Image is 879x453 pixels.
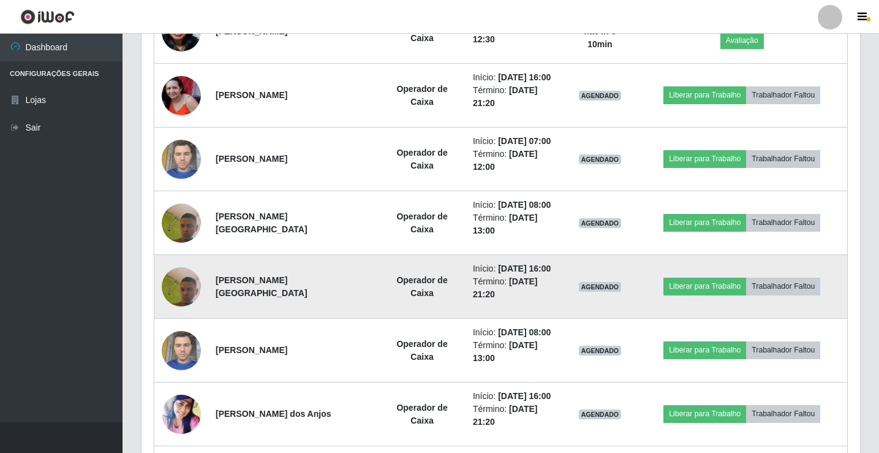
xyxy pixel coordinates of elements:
button: Liberar para Trabalho [663,278,746,295]
strong: Operador de Caixa [396,211,447,234]
img: 1742995896135.jpeg [162,179,201,267]
span: AGENDADO [579,154,622,164]
li: Término: [473,211,556,237]
button: Avaliação [720,32,764,49]
strong: Operador de Caixa [396,84,447,107]
button: Trabalhador Faltou [746,405,820,422]
strong: [PERSON_NAME] [216,345,287,355]
span: AGENDADO [579,91,622,101]
button: Trabalhador Faltou [746,150,820,167]
li: Início: [473,262,556,275]
img: 1685320572909.jpeg [162,391,201,437]
li: Início: [473,71,556,84]
button: Trabalhador Faltou [746,278,820,295]
button: Liberar para Trabalho [663,341,746,359]
span: AGENDADO [579,409,622,419]
button: Trabalhador Faltou [746,214,820,231]
li: Início: [473,199,556,211]
time: [DATE] 08:00 [498,327,551,337]
time: [DATE] 16:00 [498,391,551,401]
img: 1743338839822.jpeg [162,76,201,115]
img: 1742995896135.jpeg [162,243,201,330]
strong: Operador de Caixa [396,403,447,425]
button: Liberar para Trabalho [663,86,746,104]
button: Liberar para Trabalho [663,405,746,422]
button: Liberar para Trabalho [663,214,746,231]
li: Término: [473,275,556,301]
time: [DATE] 07:00 [498,136,551,146]
strong: [PERSON_NAME] dos Anjos [216,409,331,419]
span: AGENDADO [579,346,622,356]
button: Liberar para Trabalho [663,150,746,167]
strong: Operador de Caixa [396,20,447,43]
li: Início: [473,390,556,403]
strong: [PERSON_NAME][GEOGRAPHIC_DATA] [216,275,307,298]
img: 1736532476105.jpeg [162,324,201,376]
li: Término: [473,84,556,110]
time: [DATE] 16:00 [498,264,551,273]
button: Trabalhador Faltou [746,341,820,359]
li: Término: [473,148,556,173]
li: Início: [473,326,556,339]
span: AGENDADO [579,282,622,292]
li: Início: [473,135,556,148]
strong: Operador de Caixa [396,275,447,298]
strong: [PERSON_NAME][GEOGRAPHIC_DATA] [216,211,307,234]
strong: Operador de Caixa [396,339,447,362]
strong: [PERSON_NAME] [216,90,287,100]
time: [DATE] 08:00 [498,200,551,210]
time: [DATE] 16:00 [498,72,551,82]
strong: Operador de Caixa [396,148,447,170]
strong: [PERSON_NAME] [216,154,287,164]
span: AGENDADO [579,218,622,228]
li: Término: [473,339,556,365]
img: CoreUI Logo [20,9,75,25]
img: 1736532476105.jpeg [162,133,201,185]
li: Término: [473,403,556,428]
button: Trabalhador Faltou [746,86,820,104]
